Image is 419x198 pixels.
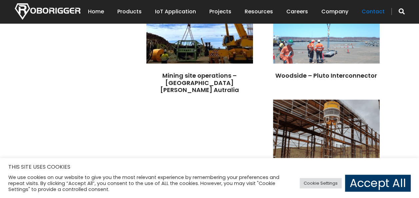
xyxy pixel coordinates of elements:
a: Woodside – Pluto Interconnector [275,71,377,80]
a: Contact [362,1,385,22]
a: Home [88,1,104,22]
a: Accept All [345,175,411,192]
a: Products [117,1,142,22]
a: Resources [245,1,273,22]
a: Careers [286,1,308,22]
a: Company [321,1,348,22]
a: Mining site operations – [GEOGRAPHIC_DATA][PERSON_NAME] Autralia [160,71,239,94]
img: Nortech [15,3,80,20]
a: Projects [209,1,231,22]
h5: THIS SITE USES COOKIES [8,163,411,171]
a: Cookie Settings [300,178,342,188]
a: IoT Application [155,1,196,22]
div: We use cookies on our website to give you the most relevant experience by remembering your prefer... [8,174,290,192]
